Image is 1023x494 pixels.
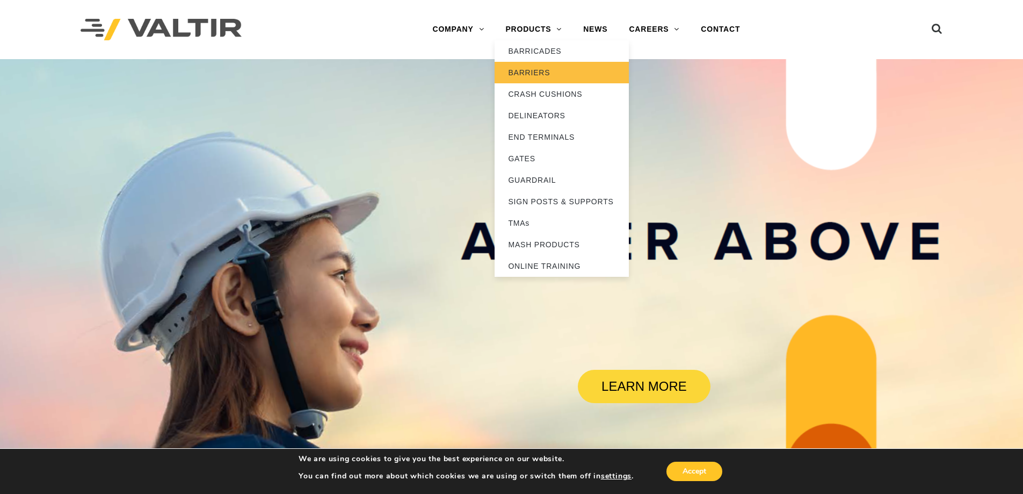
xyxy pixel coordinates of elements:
[495,191,629,212] a: SIGN POSTS & SUPPORTS
[495,62,629,83] a: BARRIERS
[495,19,572,40] a: PRODUCTS
[618,19,690,40] a: CAREERS
[495,40,629,62] a: BARRICADES
[81,19,242,41] img: Valtir
[299,454,634,464] p: We are using cookies to give you the best experience on our website.
[495,255,629,277] a: ONLINE TRAINING
[495,212,629,234] a: TMAs
[572,19,618,40] a: NEWS
[578,370,710,403] a: LEARN MORE
[495,234,629,255] a: MASH PRODUCTS
[299,471,634,481] p: You can find out more about which cookies we are using or switch them off in .
[422,19,495,40] a: COMPANY
[495,169,629,191] a: GUARDRAIL
[495,105,629,126] a: DELINEATORS
[690,19,751,40] a: CONTACT
[666,462,722,481] button: Accept
[495,126,629,148] a: END TERMINALS
[495,148,629,169] a: GATES
[601,471,632,481] button: settings
[495,83,629,105] a: CRASH CUSHIONS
